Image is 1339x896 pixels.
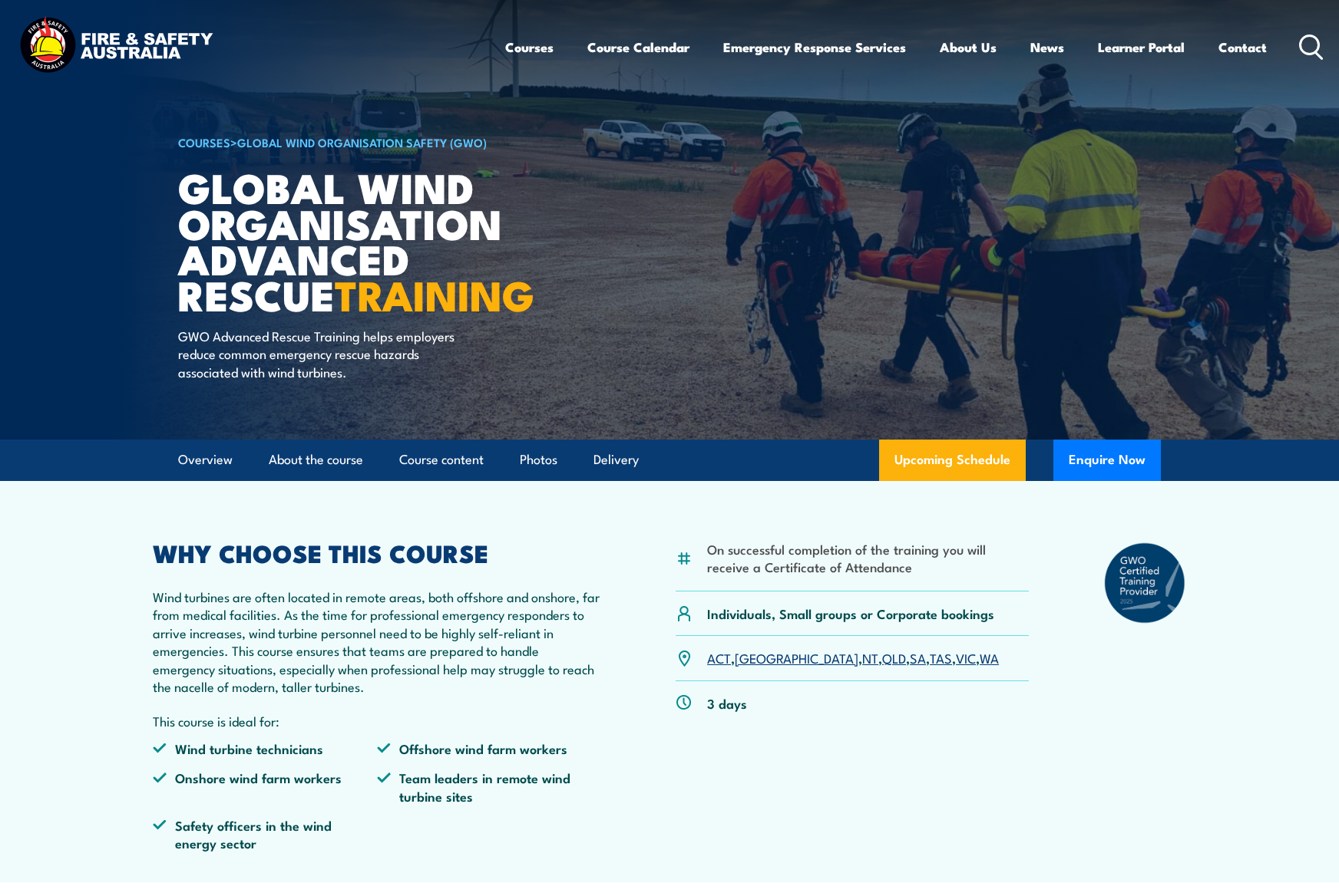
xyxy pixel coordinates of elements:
[520,440,557,480] a: Photos
[707,648,731,667] a: ACT
[153,588,601,695] p: Wind turbines are often located in remote areas, both offshore and onshore, far from medical faci...
[178,327,458,380] p: GWO Advanced Rescue Training helps employers reduce common emergency rescue hazards associated wi...
[930,648,952,667] a: TAS
[956,648,976,667] a: VIC
[178,169,557,312] h1: Global Wind Organisation Advanced Rescue
[940,27,997,68] a: About Us
[178,440,233,480] a: Overview
[377,769,601,805] li: Team leaders in remote wind turbine sites
[153,542,601,563] h2: WHY CHOOSE THIS COURSE
[1098,27,1185,68] a: Learner Portal
[735,648,858,667] a: [GEOGRAPHIC_DATA]
[399,440,484,480] a: Course content
[178,133,230,150] a: COURSES
[269,440,363,480] a: About the course
[153,816,377,852] li: Safety officers in the wind energy sector
[707,540,1029,576] li: On successful completion of the training you will receive a Certificate of Attendance
[707,649,999,667] p: , , , , , , ,
[377,740,601,757] li: Offshore wind farm workers
[879,440,1026,481] a: Upcoming Schedule
[153,740,377,757] li: Wind turbine technicians
[587,27,689,68] a: Course Calendar
[910,648,926,667] a: SA
[1053,440,1161,481] button: Enquire Now
[237,133,487,150] a: Global Wind Organisation Safety (GWO)
[707,604,994,622] p: Individuals, Small groups or Corporate bookings
[153,769,377,805] li: Onshore wind farm workers
[980,648,999,667] a: WA
[335,262,534,325] strong: TRAINING
[1218,27,1267,68] a: Contact
[882,648,906,667] a: QLD
[707,694,747,712] p: 3 days
[178,133,557,151] h6: >
[1103,542,1186,624] img: GWO_badge_2025-a
[1030,27,1064,68] a: News
[505,27,554,68] a: Courses
[593,440,639,480] a: Delivery
[153,712,601,730] p: This course is ideal for:
[862,648,878,667] a: NT
[723,27,906,68] a: Emergency Response Services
